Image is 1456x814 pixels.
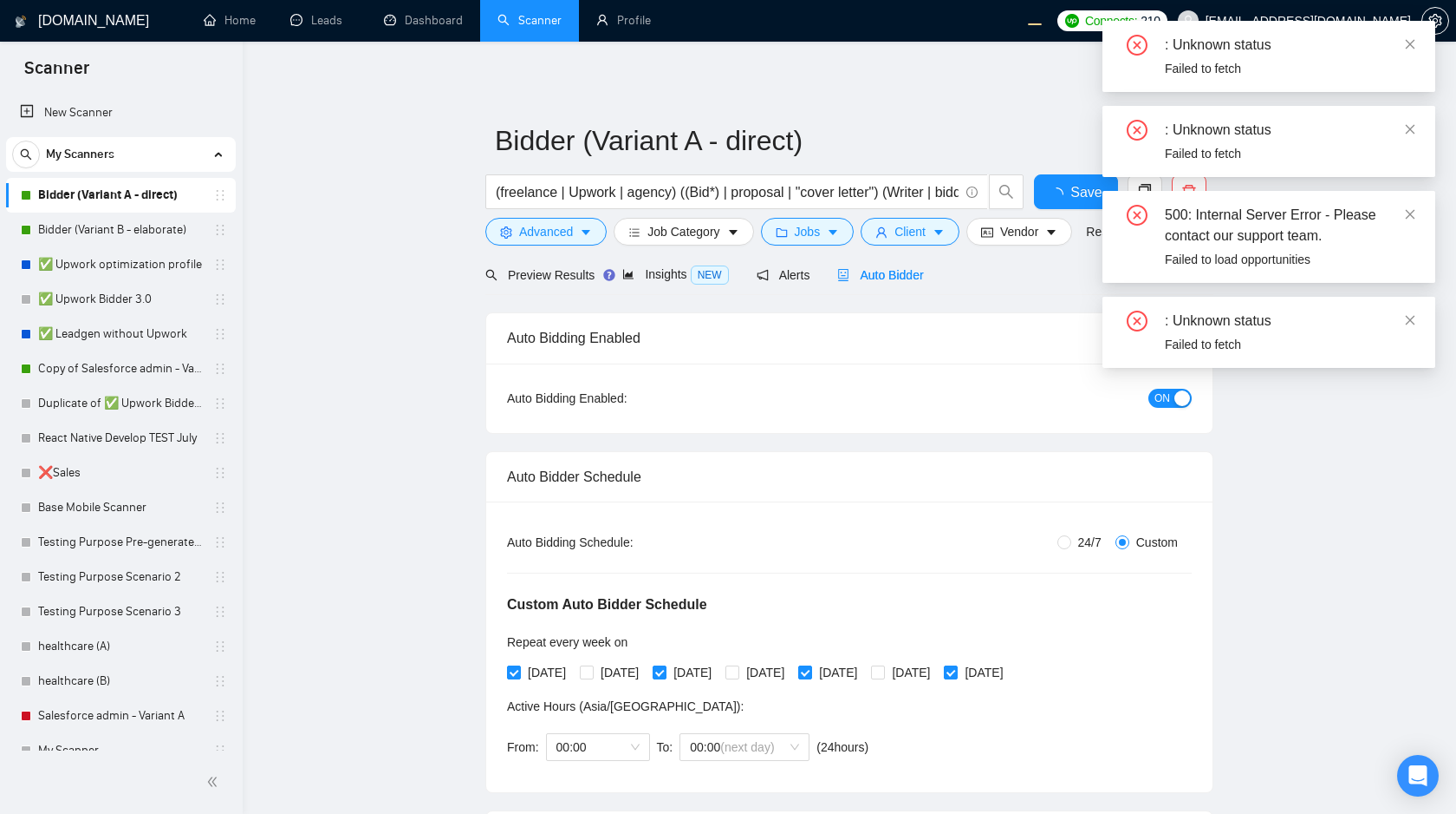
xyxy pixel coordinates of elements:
span: caret-down [827,226,839,239]
span: caret-down [727,226,739,239]
span: close [1404,123,1416,135]
span: Advanced [519,222,573,241]
a: ❌Sales [38,456,203,490]
div: Auto Bidding Schedule: [507,533,735,552]
button: setting [1421,7,1449,35]
span: holder [213,431,227,445]
a: Bidder (Variant A - direct) [38,178,203,213]
a: userProfile [596,13,651,28]
a: dashboardDashboard [384,13,463,28]
span: holder [213,362,227,376]
a: Testing Purpose Scenario 3 [38,594,203,629]
button: barsJob Categorycaret-down [614,218,753,246]
a: Testing Purpose Pre-generated 1 [38,525,203,560]
a: My Scanner [38,733,203,768]
span: user [1182,15,1194,27]
span: close [1404,314,1416,326]
a: ✅ Upwork Bidder 3.0 [38,282,203,317]
span: caret-down [580,226,592,239]
span: search [990,184,1023,200]
span: close-circle [1127,120,1147,141]
span: 210 [1141,11,1160,30]
span: ON [1154,389,1170,408]
span: Active Hours ( Asia/[GEOGRAPHIC_DATA] ): [507,699,744,713]
span: ( 24 hours) [816,740,868,754]
button: idcardVendorcaret-down [966,218,1072,246]
div: : Unknown status [1165,311,1414,332]
a: Salesforce admin - Variant A [38,699,203,733]
div: Failed to load opportunities [1165,250,1414,269]
span: user [875,226,887,239]
span: holder [213,188,227,202]
span: Vendor [1000,222,1038,241]
span: folder [776,226,788,239]
span: [DATE] [812,663,864,682]
img: logo [15,8,27,36]
span: [DATE] [666,663,718,682]
button: settingAdvancedcaret-down [485,218,607,246]
h5: Custom Auto Bidder Schedule [507,594,707,615]
div: Auto Bidder Schedule [507,452,1192,502]
span: Alerts [757,268,810,282]
span: caret-down [933,226,945,239]
div: Tooltip anchor [601,267,617,283]
a: searchScanner [497,13,562,28]
span: holder [213,709,227,723]
li: New Scanner [6,95,236,130]
a: ✅ Upwork optimization profile [38,247,203,282]
div: Auto Bidding Enabled [507,313,1192,363]
span: Scanner [10,56,103,92]
a: Base Mobile Scanner [38,490,203,525]
span: From: [507,740,539,754]
span: holder [213,327,227,341]
span: holder [213,570,227,584]
button: folderJobscaret-down [761,218,855,246]
span: [DATE] [885,663,937,682]
span: 00:00 [690,734,799,760]
span: Preview Results [485,268,595,282]
button: userClientcaret-down [861,218,959,246]
span: [DATE] [521,663,573,682]
span: To: [657,740,673,754]
span: holder [213,501,227,515]
img: upwork-logo.png [1065,14,1079,28]
a: healthcare (A) [38,629,203,664]
div: : Unknown status [1165,120,1414,141]
span: Repeat every week on [507,635,627,649]
span: [DATE] [594,663,646,682]
span: holder [213,744,227,758]
span: NEW [691,266,729,285]
span: search [13,148,39,161]
a: New Scanner [20,95,222,130]
span: close-circle [1127,35,1147,56]
a: React Native Develop TEST July [38,421,203,456]
span: holder [213,258,227,272]
span: search [485,269,497,281]
span: holder [213,466,227,480]
span: bars [628,226,640,239]
span: loading [1050,187,1070,201]
input: Scanner name... [495,119,1178,162]
span: Insights [622,267,728,281]
a: healthcare (B) [38,664,203,699]
span: [DATE] [958,663,1010,682]
span: idcard [981,226,993,239]
span: Job Category [647,222,719,241]
span: close [1404,208,1416,220]
a: messageLeads [290,13,349,28]
span: close-circle [1127,205,1147,226]
span: setting [500,226,512,239]
button: Save [1034,174,1118,209]
div: Failed to fetch [1165,144,1414,163]
div: 500: Internal Server Error - Please contact our support team. [1165,205,1414,246]
span: robot [837,269,849,281]
span: double-left [206,773,224,791]
button: search [989,174,1024,209]
span: notification [757,269,769,281]
span: [DATE] [739,663,791,682]
span: 00:00 [556,734,640,760]
span: holder [213,535,227,549]
span: Jobs [795,222,821,241]
span: holder [213,674,227,688]
span: Auto Bidder [837,268,923,282]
